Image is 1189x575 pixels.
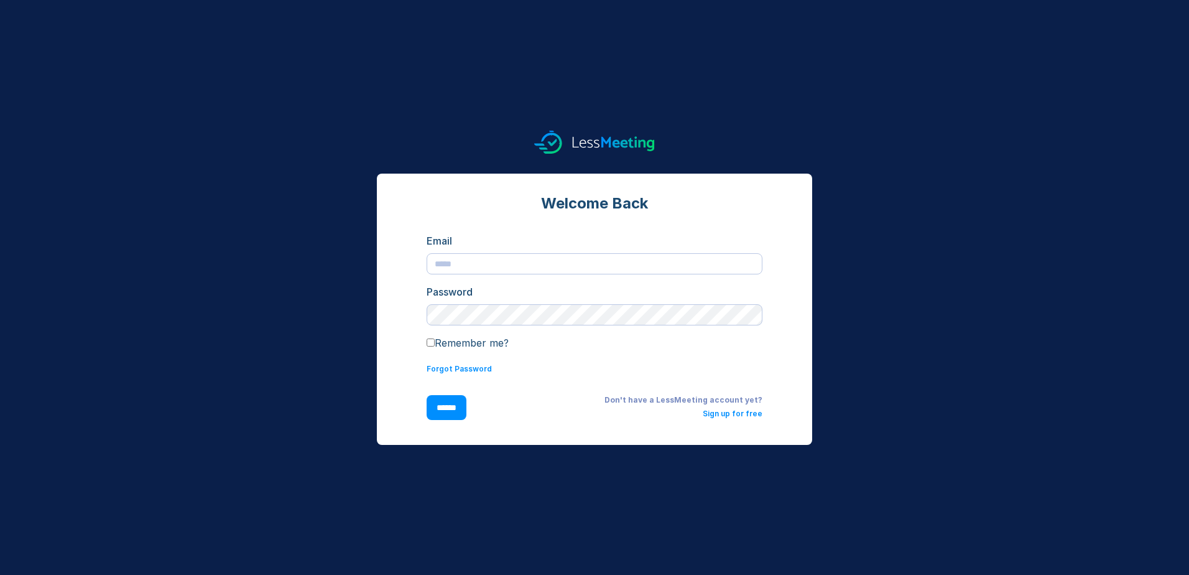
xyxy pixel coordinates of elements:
[427,233,762,248] div: Email
[427,339,435,347] input: Remember me?
[427,364,492,373] a: Forgot Password
[534,131,655,154] img: logo.svg
[486,395,762,405] div: Don't have a LessMeeting account yet?
[427,284,762,299] div: Password
[427,337,509,349] label: Remember me?
[703,409,762,418] a: Sign up for free
[427,194,762,213] div: Welcome Back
